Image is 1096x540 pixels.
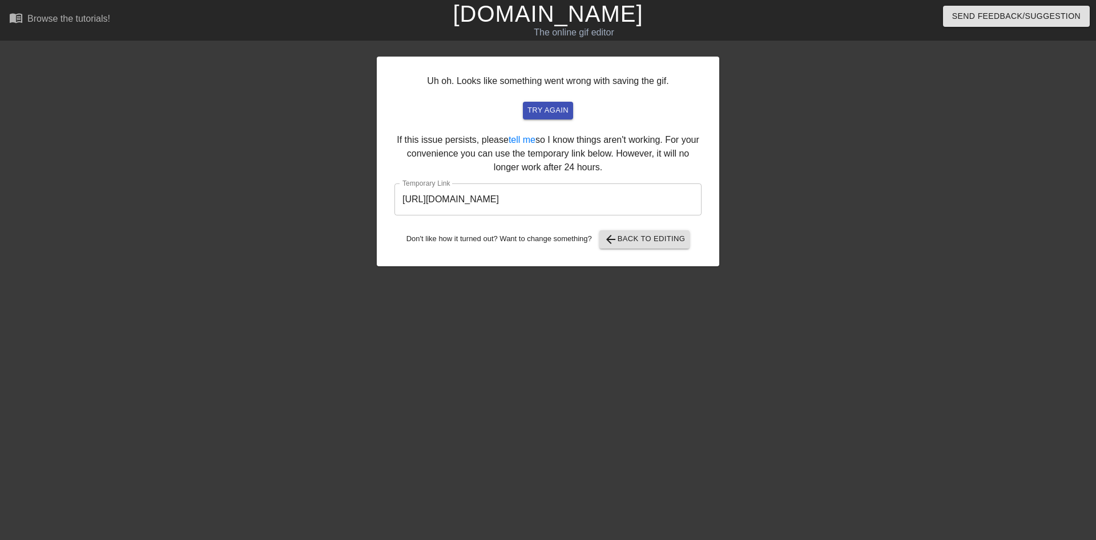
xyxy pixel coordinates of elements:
span: menu_book [9,11,23,25]
div: Don't like how it turned out? Want to change something? [394,230,702,249]
div: The online gif editor [371,26,777,39]
button: Send Feedback/Suggestion [943,6,1090,27]
a: Browse the tutorials! [9,11,110,29]
span: Send Feedback/Suggestion [952,9,1081,23]
span: arrow_back [604,233,618,246]
button: try again [523,102,573,119]
a: tell me [509,135,535,145]
a: [DOMAIN_NAME] [453,1,643,26]
button: Back to Editing [599,230,690,249]
span: try again [527,104,569,117]
div: Uh oh. Looks like something went wrong with saving the gif. If this issue persists, please so I k... [377,57,719,266]
input: bare [394,183,702,215]
div: Browse the tutorials! [27,14,110,23]
span: Back to Editing [604,233,686,246]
